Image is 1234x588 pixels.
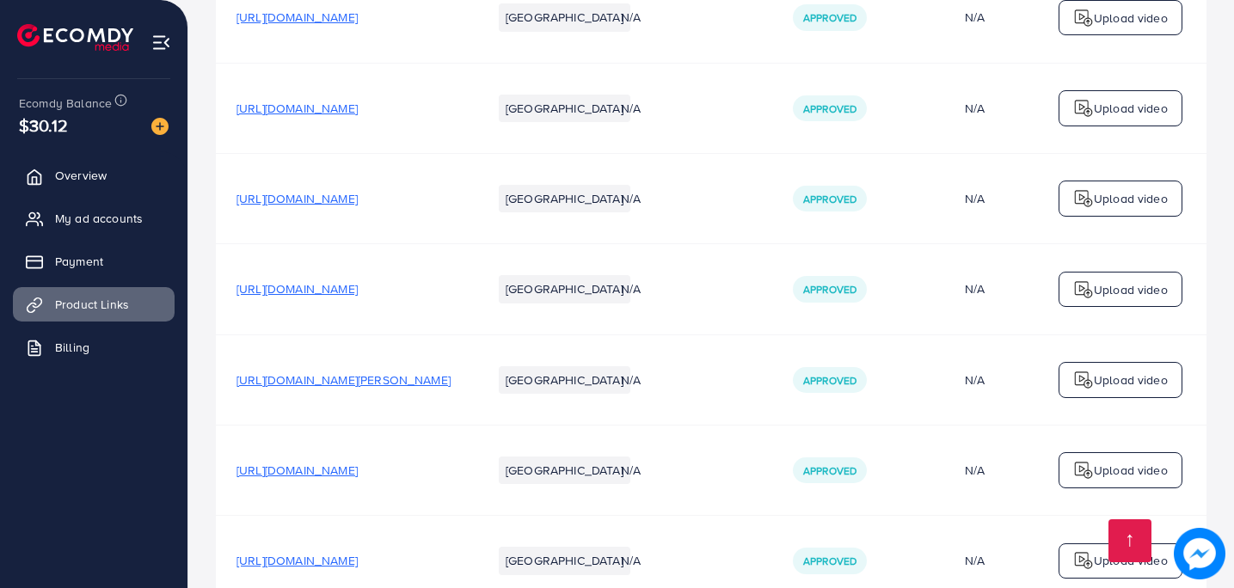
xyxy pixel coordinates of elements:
a: Product Links [13,287,175,322]
span: [URL][DOMAIN_NAME] [236,9,358,26]
div: N/A [965,100,1086,117]
span: Payment [55,253,103,270]
span: N/A [621,280,641,297]
img: logo [1073,550,1094,571]
img: logo [1073,460,1094,481]
p: Upload video [1094,98,1168,119]
li: [GEOGRAPHIC_DATA] [499,366,630,394]
div: N/A [965,462,1086,479]
div: N/A [965,552,1086,569]
span: Approved [803,282,856,297]
img: logo [1073,188,1094,209]
span: [URL][DOMAIN_NAME][PERSON_NAME] [236,371,451,389]
div: N/A [965,280,1086,297]
p: Upload video [1094,550,1168,571]
img: logo [1073,8,1094,28]
div: N/A [965,190,1086,207]
a: Billing [13,330,175,364]
span: N/A [621,371,641,389]
span: Ecomdy Balance [19,95,112,112]
div: N/A [965,9,1086,26]
span: Approved [803,373,856,388]
span: N/A [621,190,641,207]
span: Approved [803,463,856,478]
li: [GEOGRAPHIC_DATA] [499,456,630,484]
a: Payment [13,244,175,279]
li: [GEOGRAPHIC_DATA] [499,275,630,303]
a: Overview [13,158,175,193]
span: N/A [621,552,641,569]
img: image [151,118,169,135]
div: N/A [965,371,1086,389]
span: [URL][DOMAIN_NAME] [236,462,358,479]
p: Upload video [1094,460,1168,481]
p: Upload video [1094,279,1168,300]
span: $30.12 [19,113,68,138]
p: Upload video [1094,8,1168,28]
span: N/A [621,9,641,26]
li: [GEOGRAPHIC_DATA] [499,547,630,574]
span: Product Links [55,296,129,313]
p: Upload video [1094,188,1168,209]
img: image [1174,528,1225,579]
span: Approved [803,554,856,568]
span: Overview [55,167,107,184]
span: My ad accounts [55,210,143,227]
span: [URL][DOMAIN_NAME] [236,552,358,569]
img: logo [17,24,133,51]
span: [URL][DOMAIN_NAME] [236,100,358,117]
span: [URL][DOMAIN_NAME] [236,190,358,207]
img: logo [1073,279,1094,300]
span: Approved [803,192,856,206]
img: logo [1073,370,1094,390]
span: Approved [803,101,856,116]
span: N/A [621,462,641,479]
li: [GEOGRAPHIC_DATA] [499,95,630,122]
img: menu [151,33,171,52]
img: logo [1073,98,1094,119]
a: My ad accounts [13,201,175,236]
li: [GEOGRAPHIC_DATA] [499,3,630,31]
span: Billing [55,339,89,356]
li: [GEOGRAPHIC_DATA] [499,185,630,212]
span: N/A [621,100,641,117]
span: [URL][DOMAIN_NAME] [236,280,358,297]
p: Upload video [1094,370,1168,390]
span: Approved [803,10,856,25]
